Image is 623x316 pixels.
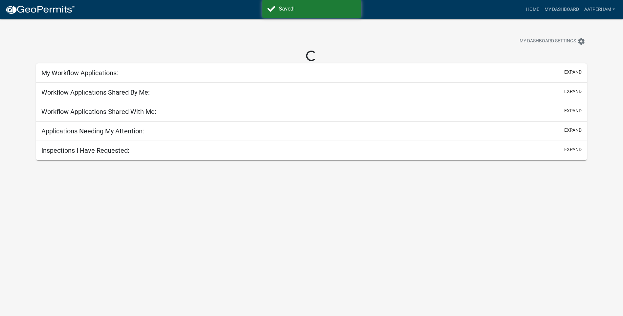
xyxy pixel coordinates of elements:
[564,146,582,153] button: expand
[279,5,356,13] div: Saved!
[523,3,542,16] a: Home
[564,127,582,134] button: expand
[520,37,576,45] span: My Dashboard Settings
[41,127,144,135] h5: Applications Needing My Attention:
[41,108,156,116] h5: Workflow Applications Shared With Me:
[577,37,585,45] i: settings
[514,35,590,48] button: My Dashboard Settingssettings
[41,88,150,96] h5: Workflow Applications Shared By Me:
[41,147,129,154] h5: Inspections I Have Requested:
[582,3,618,16] a: AATPerham
[564,88,582,95] button: expand
[564,69,582,76] button: expand
[41,69,118,77] h5: My Workflow Applications:
[542,3,582,16] a: My Dashboard
[564,107,582,114] button: expand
